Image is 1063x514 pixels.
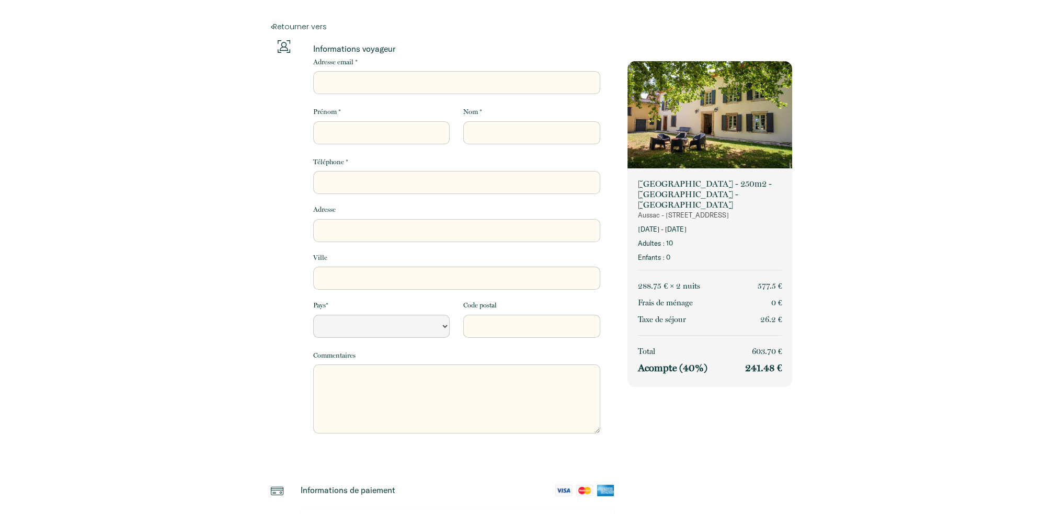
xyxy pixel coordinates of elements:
[278,40,290,53] img: guests-info
[313,57,358,67] label: Adresse email *
[313,300,328,311] label: Pays
[697,281,700,291] span: s
[271,21,793,32] a: Retourner vers
[301,485,395,495] p: Informations de paiement
[638,224,782,234] p: [DATE] - [DATE]
[627,61,792,171] img: rental-image
[313,157,348,167] label: Téléphone *
[758,280,782,292] p: 577.5 €
[638,253,782,262] p: Enfants : 0
[313,315,450,338] select: Default select example
[638,313,686,326] p: Taxe de séjour
[313,204,336,215] label: Adresse
[638,362,707,374] p: Acompte (40%)
[638,296,693,309] p: Frais de ménage
[638,238,782,248] p: Adultes : 10
[752,347,782,356] span: 603.70 €
[638,210,782,220] p: Aussac - [STREET_ADDRESS]
[638,280,700,292] p: 288.75 € × 2 nuit
[597,485,614,496] img: amex
[771,296,782,309] p: 0 €
[760,313,782,326] p: 26.2 €
[313,350,356,361] label: Commentaires
[313,107,341,117] label: Prénom *
[313,253,327,263] label: Ville
[576,485,593,496] img: mastercard
[638,347,655,356] span: Total
[463,300,497,311] label: Code postal
[555,485,572,496] img: visa-card
[271,485,283,497] img: credit-card
[638,179,782,210] p: [GEOGRAPHIC_DATA] - 250m2 - [GEOGRAPHIC_DATA] - [GEOGRAPHIC_DATA]
[463,107,482,117] label: Nom *
[745,362,782,374] p: 241.48 €
[313,43,600,54] p: Informations voyageur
